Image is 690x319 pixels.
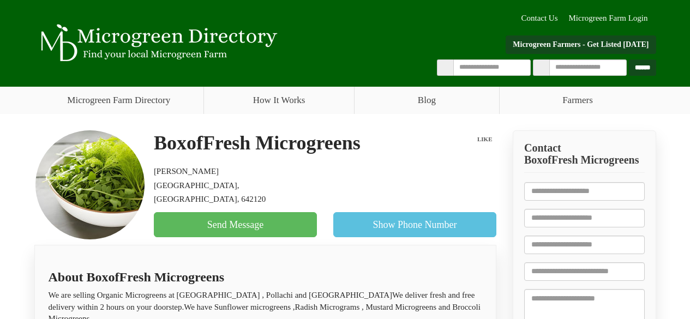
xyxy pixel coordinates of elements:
a: Microgreen Farm Directory [34,87,204,114]
img: Microgreen Directory [34,24,280,62]
button: LIKE [472,133,496,146]
h3: Contact [524,142,645,166]
span: [GEOGRAPHIC_DATA], [GEOGRAPHIC_DATA], 642120 [154,181,266,204]
span: BoxofFresh Microgreens [524,154,639,166]
h2: About BoxofFresh Microgreens [49,264,483,284]
ul: Profile Tabs [34,245,497,245]
a: Contact Us [515,13,563,24]
a: Send Message [154,212,317,237]
a: How It Works [204,87,354,114]
img: Contact BoxofFresh Microgreens [35,130,145,239]
h1: BoxofFresh Microgreens [154,133,361,154]
span: LIKE [476,136,493,142]
i: Use Current Location [615,64,620,71]
span: [PERSON_NAME] [154,167,219,176]
span: Farmers [500,87,656,114]
a: Microgreen Farmers - Get Listed [DATE] [506,35,656,54]
a: Microgreen Farm Login [569,13,653,24]
a: Blog [355,87,499,114]
div: Show Phone Number [343,218,487,231]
